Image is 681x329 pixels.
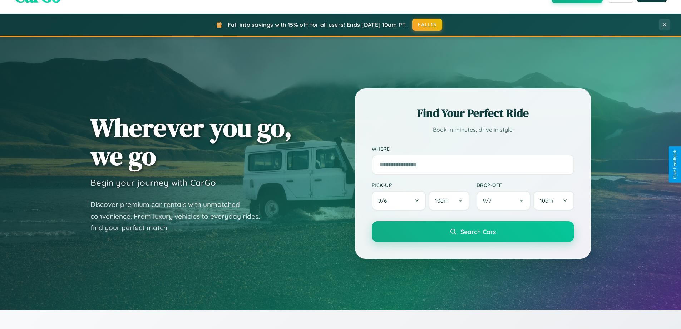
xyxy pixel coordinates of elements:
span: 10am [435,197,449,204]
h3: Begin your journey with CarGo [90,177,216,188]
span: 10am [540,197,553,204]
span: 9 / 7 [483,197,495,204]
p: Discover premium car rentals with unmatched convenience. From luxury vehicles to everyday rides, ... [90,199,269,234]
button: FALL15 [412,19,442,31]
h2: Find Your Perfect Ride [372,105,574,121]
label: Where [372,146,574,152]
button: 10am [429,191,469,211]
button: 10am [533,191,574,211]
p: Book in minutes, drive in style [372,125,574,135]
h1: Wherever you go, we go [90,113,292,170]
label: Drop-off [477,182,574,188]
span: 9 / 6 [378,197,390,204]
div: Give Feedback [672,150,677,179]
button: 9/6 [372,191,426,211]
button: 9/7 [477,191,531,211]
span: Fall into savings with 15% off for all users! Ends [DATE] 10am PT. [228,21,407,28]
label: Pick-up [372,182,469,188]
span: Search Cars [460,228,496,236]
button: Search Cars [372,221,574,242]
